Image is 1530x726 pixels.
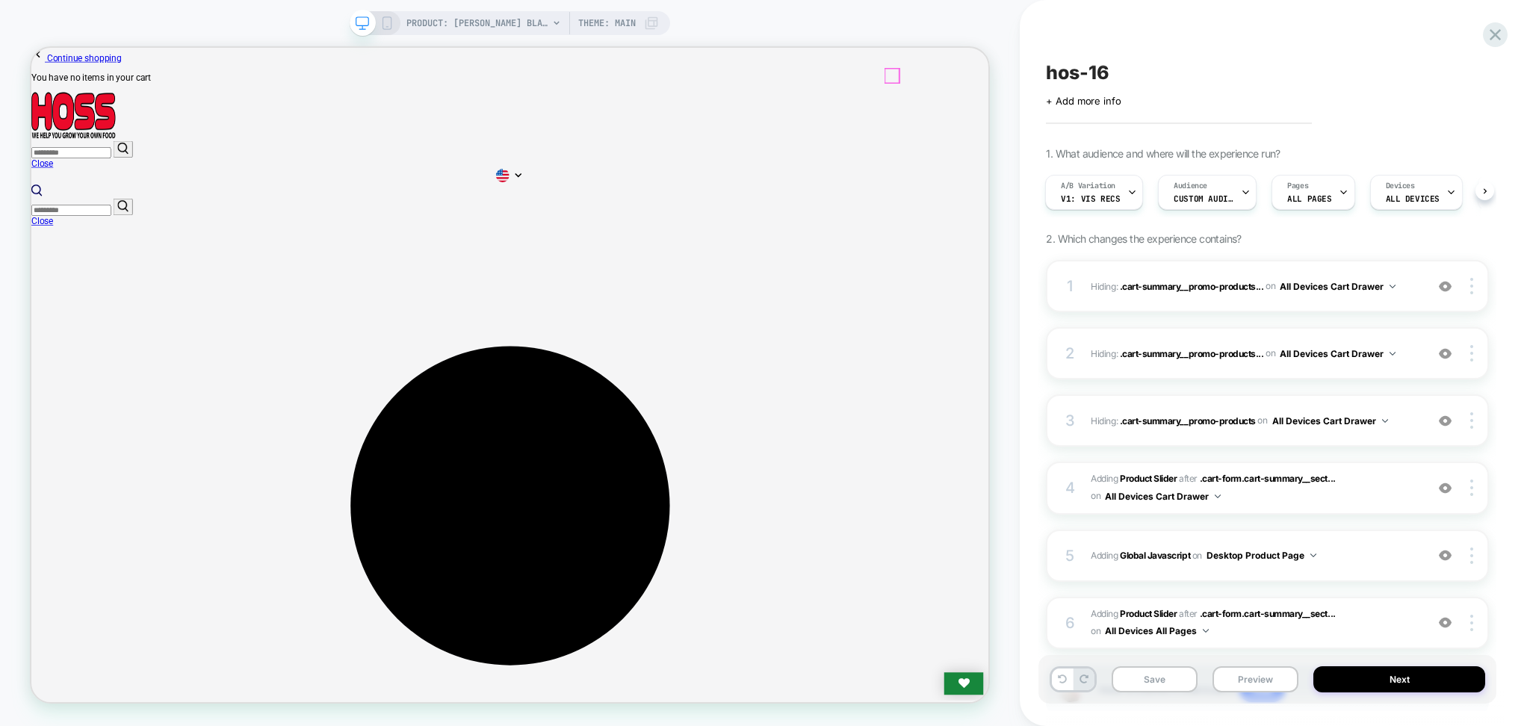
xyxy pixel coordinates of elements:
span: Pages [1287,181,1308,191]
img: crossed eye [1439,616,1452,629]
img: down arrow [1215,494,1221,498]
img: crossed eye [1439,280,1452,293]
button: Next [1313,666,1485,692]
img: down arrow [1390,352,1396,356]
button: Submit [109,201,135,223]
span: 1. What audience and where will the experience run? [1046,147,1280,160]
button: Preview [1212,666,1298,692]
div: 5 [1062,542,1077,569]
button: All Devices Cart Drawer [1280,344,1396,363]
span: ALL DEVICES [1386,193,1440,204]
span: Devices [1386,181,1415,191]
button: All Devices Cart Drawer [1272,412,1388,430]
span: Adding [1091,546,1418,565]
div: 6 [1062,609,1077,636]
span: on [1266,345,1275,362]
span: A/B Variation [1061,181,1115,191]
span: Continue shopping [21,7,120,21]
div: 2 [1062,340,1077,367]
img: close [1470,480,1473,496]
button: Desktop Product Page [1207,546,1316,565]
button: All Devices Cart Drawer [1280,277,1396,296]
img: down arrow [1310,553,1316,557]
span: Adding [1091,473,1177,484]
span: .cart-summary__promo-products [1120,415,1256,426]
span: Hiding : [1091,344,1418,363]
span: + Add more info [1046,95,1121,107]
b: Global Javascript [1120,550,1190,561]
span: on [1266,278,1275,294]
span: Custom Audience [1174,193,1233,204]
img: crossed eye [1439,482,1452,494]
span: Theme: MAIN [578,11,636,35]
button: All Devices Cart Drawer [1105,487,1221,506]
img: close [1470,278,1473,294]
img: close [1470,547,1473,564]
img: crossed eye [1439,549,1452,562]
span: AFTER [1179,608,1198,619]
img: close [1470,615,1473,631]
span: 2. Which changes the experience contains? [1046,232,1241,245]
span: .cart-form.cart-summary__sect... [1200,608,1336,619]
img: close [1470,345,1473,362]
div: 1 [1062,273,1077,300]
span: PRODUCT: [PERSON_NAME] Blaze [PERSON_NAME] [PERSON_NAME] [406,11,548,35]
img: close [1470,412,1473,429]
img: crossed eye [1439,415,1452,427]
b: Product Slider [1120,473,1177,484]
span: .cart-form.cart-summary__sect... [1200,473,1336,484]
span: on [1192,547,1202,564]
span: Hiding : [1091,412,1418,430]
span: Audience [1174,181,1207,191]
span: .cart-summary__promo-products... [1120,347,1264,359]
span: on [1091,623,1100,639]
span: AFTER [1179,473,1198,484]
span: v1: vis recs [1061,193,1120,204]
span: ALL PAGES [1287,193,1331,204]
img: down arrow [1390,285,1396,288]
button: Save [1112,666,1198,692]
div: 3 [1062,407,1077,434]
span: Adding [1091,608,1177,619]
span: .cart-summary__promo-products... [1120,280,1264,291]
span: hos-16 [1046,61,1109,84]
span: on [1091,488,1100,504]
img: down arrow [1382,419,1388,423]
span: on [1257,412,1267,429]
div: 4 [1062,474,1077,501]
img: crossed eye [1439,347,1452,360]
button: All Devices All Pages [1105,621,1209,640]
span: Hiding : [1091,277,1418,296]
img: down arrow [1203,629,1209,633]
button: Submit [109,124,135,146]
b: Product Slider [1120,608,1177,619]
